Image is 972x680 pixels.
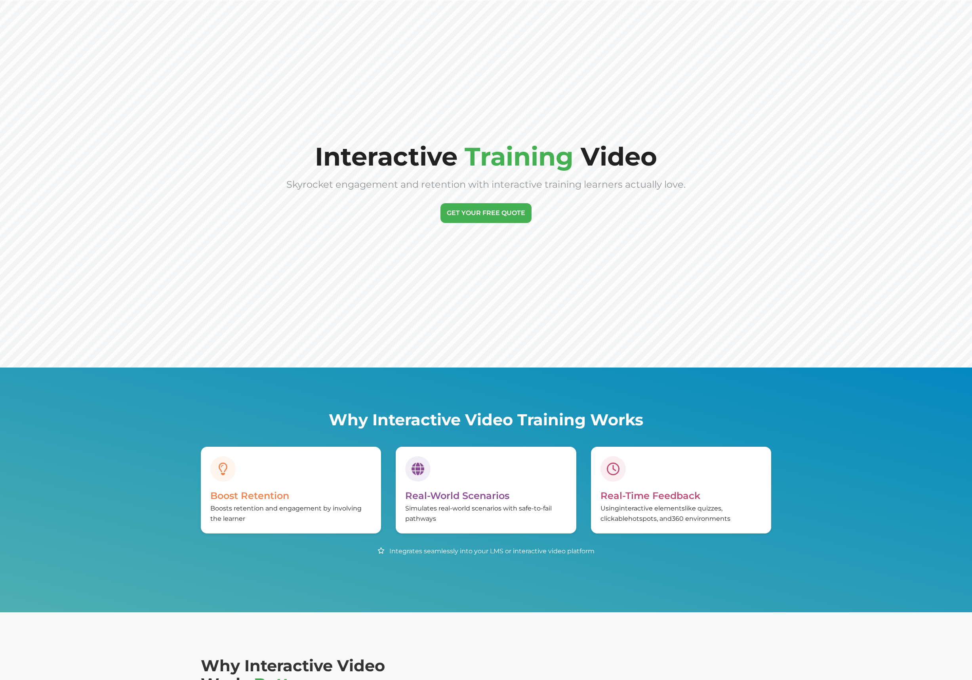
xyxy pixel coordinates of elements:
span: Simulates real-world scenarios with safe-to-fail pathways [405,505,552,522]
span: Video [581,141,657,172]
span: interactive elements [619,505,685,512]
span: Interactive [315,141,457,172]
span: eo platform [558,547,595,555]
span: Skyrocket engagement and retention with interactive training learners actually love. [286,179,686,190]
span: Integrates seamlessly into your LMS or interactive vid [389,547,558,555]
a: GET YOUR FREE QUOTE [440,203,532,223]
span: Boost Retention [210,490,289,501]
span: Why Interactive Video Training Works [329,410,643,429]
span: hotspots, and [628,515,672,522]
span: Real-World Scenarios [405,490,509,501]
span: Training [465,141,574,172]
span: Using [600,505,619,512]
span: Real-Time Feedback [600,490,700,501]
span: Boosts retention and engagement by involving the learner [210,505,362,522]
span: 360 environments [672,515,730,522]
